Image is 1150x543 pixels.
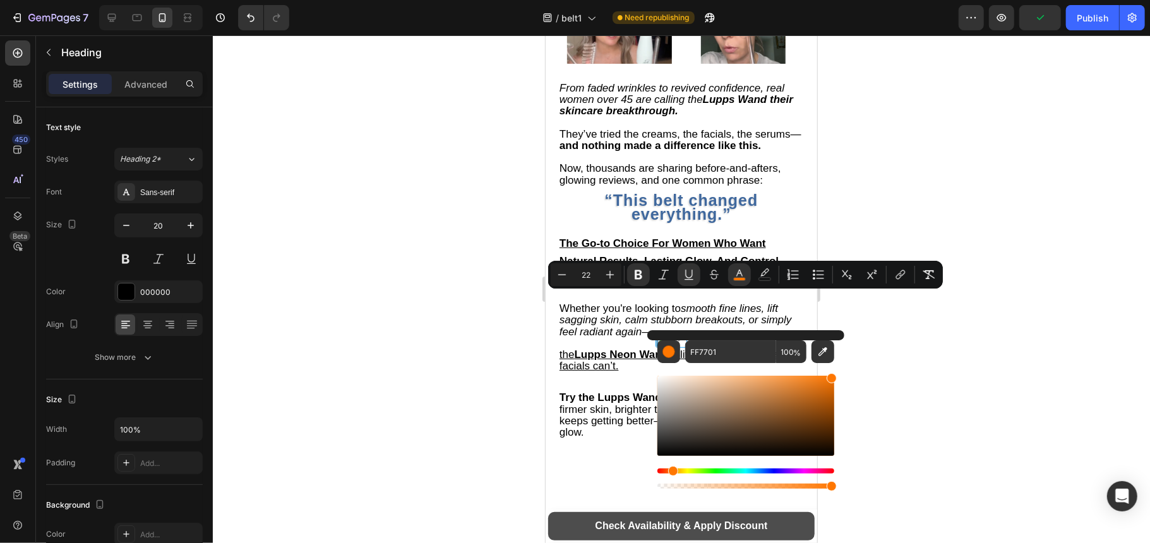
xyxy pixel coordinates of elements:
p: Advanced [124,78,167,91]
button: 7 [5,5,94,30]
div: Publish [1077,11,1108,25]
span: Heading 2* [120,153,161,165]
div: Show more [95,351,154,364]
div: Align [46,316,81,333]
div: Size [46,391,80,409]
p: 7 [83,10,88,25]
p: Settings [63,78,98,91]
div: Text style [46,122,81,133]
div: Styles [46,153,68,165]
button: Show more [46,346,203,369]
div: Background [46,497,107,514]
div: Sans-serif [140,187,200,198]
div: Color [46,528,66,540]
div: Undo/Redo [238,5,289,30]
div: Editor contextual toolbar [548,261,943,289]
div: Color [46,286,66,297]
button: Heading 2* [114,148,203,170]
span: belt1 [562,11,582,25]
div: Padding [46,457,75,468]
div: Add... [140,458,200,469]
input: Auto [115,418,202,441]
input: E.g FFFFFF [685,340,776,363]
button: Publish [1066,5,1119,30]
div: Open Intercom Messenger [1107,481,1137,511]
iframe: Design area [546,35,817,543]
div: Font [46,186,62,198]
div: Width [46,424,67,435]
div: Add... [140,529,200,540]
div: Size [46,217,80,234]
div: Hue [657,468,834,474]
div: 450 [12,134,30,145]
span: % [794,346,801,360]
span: Need republishing [625,12,690,23]
p: Heading [61,45,198,60]
div: 000000 [140,287,200,298]
span: / [556,11,560,25]
div: Beta [9,231,30,241]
